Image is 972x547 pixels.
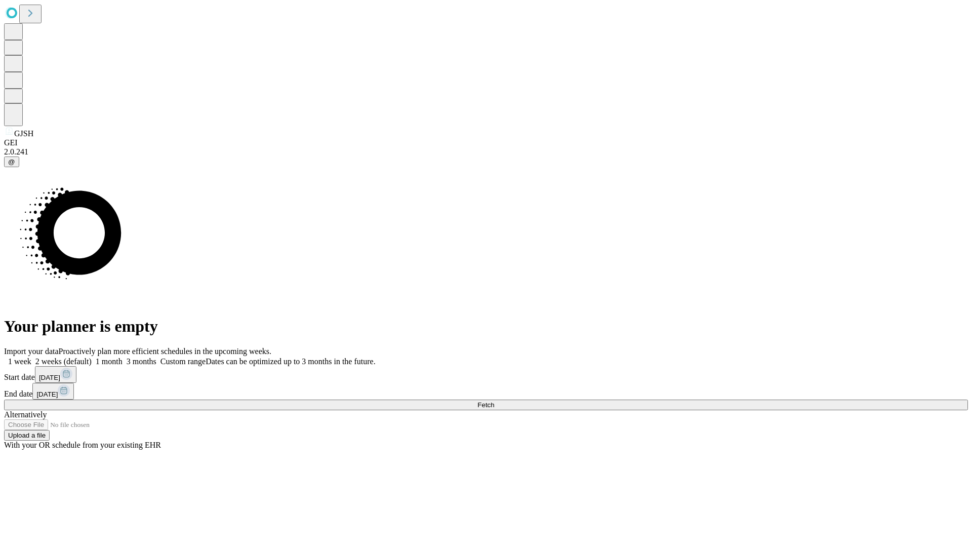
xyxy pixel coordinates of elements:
span: 1 month [96,357,123,366]
h1: Your planner is empty [4,317,968,336]
span: 3 months [127,357,156,366]
span: Import your data [4,347,59,356]
span: [DATE] [39,374,60,381]
span: Custom range [160,357,206,366]
button: [DATE] [32,383,74,400]
div: End date [4,383,968,400]
span: @ [8,158,15,166]
span: Fetch [477,401,494,409]
span: 2 weeks (default) [35,357,92,366]
span: Dates can be optimized up to 3 months in the future. [206,357,375,366]
button: [DATE] [35,366,76,383]
div: GEI [4,138,968,147]
span: Proactively plan more efficient schedules in the upcoming weeks. [59,347,271,356]
span: GJSH [14,129,33,138]
span: 1 week [8,357,31,366]
div: 2.0.241 [4,147,968,157]
span: With your OR schedule from your existing EHR [4,441,161,449]
button: Fetch [4,400,968,410]
div: Start date [4,366,968,383]
button: @ [4,157,19,167]
span: Alternatively [4,410,47,419]
button: Upload a file [4,430,50,441]
span: [DATE] [36,390,58,398]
